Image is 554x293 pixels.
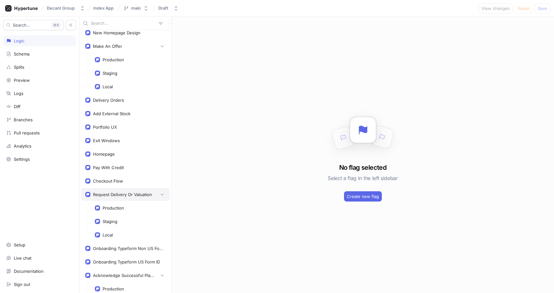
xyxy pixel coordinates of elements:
div: Acknowledge Successful Plaid Payment [93,273,154,278]
div: Diff [14,104,21,109]
div: Logs [14,91,23,96]
div: Live chat [14,255,31,261]
div: Portfolio UX [93,125,117,130]
div: Sign out [14,282,30,287]
a: Documentation [3,266,76,277]
div: Schema [14,51,29,56]
button: Save [535,3,550,13]
div: Production [103,205,124,211]
div: Request Delivery Or Valuation [93,192,152,197]
div: Branches [14,117,33,122]
div: Logic [14,38,24,43]
div: Pull requests [14,130,40,135]
div: Local [103,84,113,89]
div: Settings [14,157,30,162]
span: Search... [13,23,30,27]
button: Search...K [3,20,64,30]
div: Staging [103,71,117,76]
span: Reset [518,6,529,10]
div: Splits [14,65,24,70]
h5: Select a flag in the left sidebar [328,172,398,184]
div: Setup [14,242,25,247]
div: Pay With Credit [93,165,124,170]
button: Draft [156,3,181,13]
button: main [121,3,151,13]
span: Create new flag [347,194,379,198]
div: Add External Stock [93,111,130,116]
button: Reset [515,3,532,13]
span: Save [538,6,547,10]
div: New Homepage Design [93,30,140,35]
span: View changes [482,6,510,10]
div: Analytics [14,143,31,149]
div: Exit Windows [93,138,120,143]
div: Onboarding Typeform Non US Form ID [93,246,163,251]
div: Staging [103,219,117,224]
span: Index App [93,6,113,10]
h3: No flag selected [339,163,386,172]
div: K [51,22,61,28]
div: Onboarding Typeform US Form ID [93,259,160,264]
div: Make An Offer [93,44,122,49]
input: Search... [91,20,156,27]
div: Production [103,286,124,291]
div: Local [103,232,113,237]
button: Decant Group [44,3,88,13]
div: Checkout Flow [93,178,123,184]
div: Preview [14,78,30,83]
button: Create new flag [344,191,382,202]
div: Homepage [93,151,115,157]
div: Delivery Orders [93,98,124,103]
div: Draft [158,5,168,11]
div: main [131,5,141,11]
div: Decant Group [47,5,75,11]
div: Production [103,57,124,62]
div: Documentation [14,269,44,274]
button: View changes [479,3,513,13]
